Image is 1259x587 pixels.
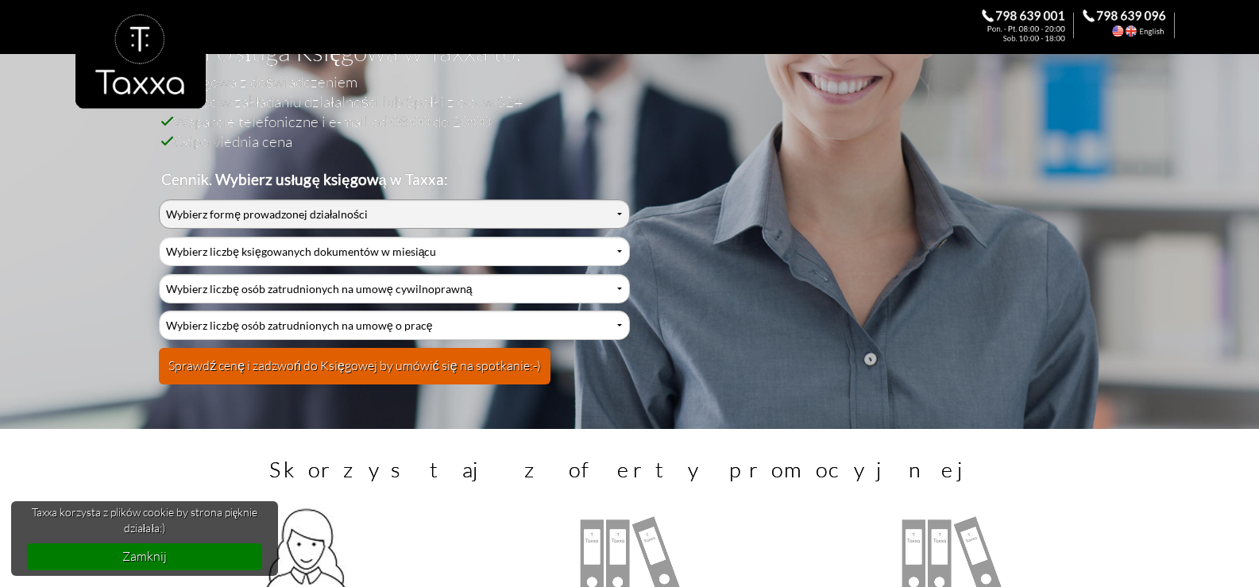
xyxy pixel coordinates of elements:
[159,199,629,394] div: Cennik Usług Księgowych Przyjaznej Księgowej w Biurze Rachunkowym Taxxa
[27,543,263,570] a: dismiss cookie message
[1083,10,1184,41] div: Call the Accountant. 798 639 096
[218,456,1041,483] h3: Skorzystaj z oferty promocyjnej
[161,170,448,188] b: Cennik. Wybierz usługę księgową w Taxxa:
[159,348,550,384] button: Sprawdź cenę i zadzwoń do Księgowej by umówić się na spotkanie:-)
[27,504,263,535] span: Taxxa korzysta z plików cookie by strona pięknie działała:)
[11,501,278,576] div: cookieconsent
[982,10,1083,41] div: Zadzwoń do Księgowej. 798 639 001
